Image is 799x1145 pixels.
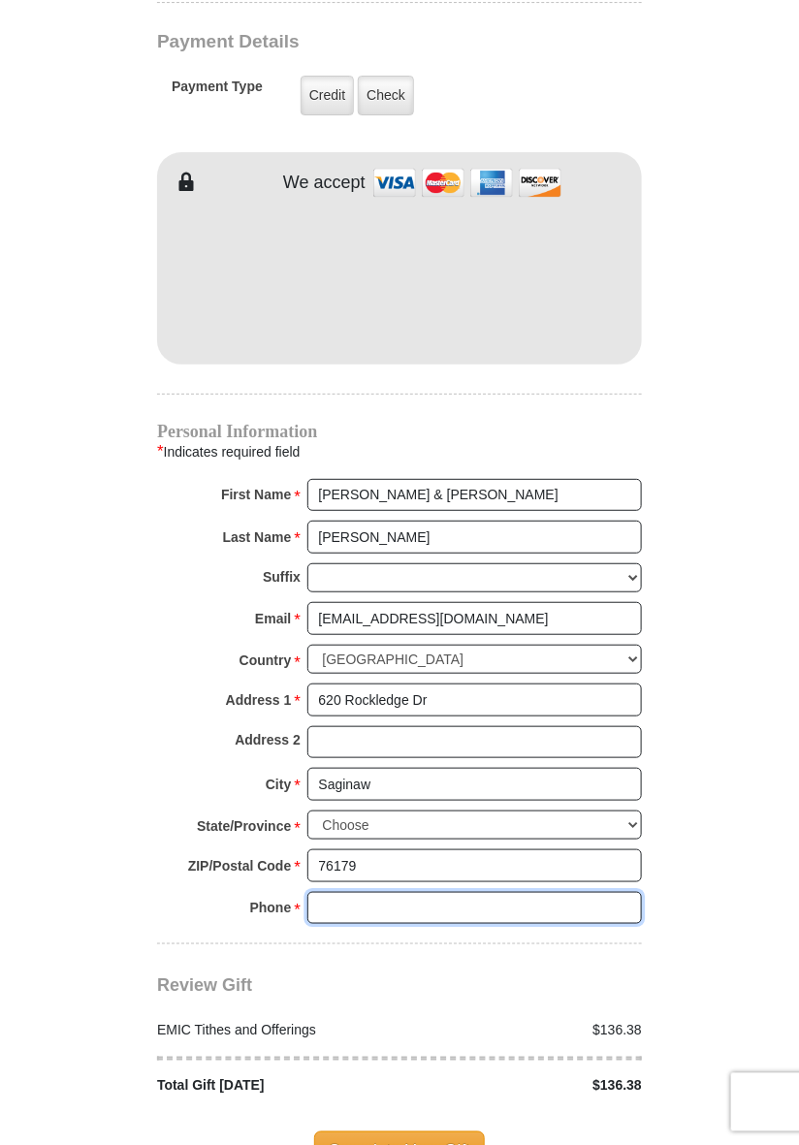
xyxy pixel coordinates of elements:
span: Review Gift [157,976,252,996]
strong: City [266,771,291,798]
strong: Address 2 [235,726,301,753]
strong: Country [240,647,292,674]
h4: Personal Information [157,424,642,439]
label: Credit [301,76,354,115]
strong: Suffix [263,563,301,590]
strong: State/Province [197,812,291,840]
img: credit cards accepted [370,162,564,204]
strong: Last Name [223,524,292,551]
div: $136.38 [399,1076,653,1097]
div: $136.38 [399,1021,653,1041]
strong: First Name [221,481,291,508]
div: Indicates required field [157,439,642,464]
div: Total Gift [DATE] [147,1076,400,1097]
strong: Email [255,605,291,632]
strong: Phone [250,894,292,921]
h3: Payment Details [157,31,652,53]
strong: ZIP/Postal Code [188,852,292,879]
h5: Payment Type [172,79,263,105]
div: EMIC Tithes and Offerings [147,1021,400,1041]
h4: We accept [283,173,366,194]
strong: Address 1 [226,686,292,714]
label: Check [358,76,414,115]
